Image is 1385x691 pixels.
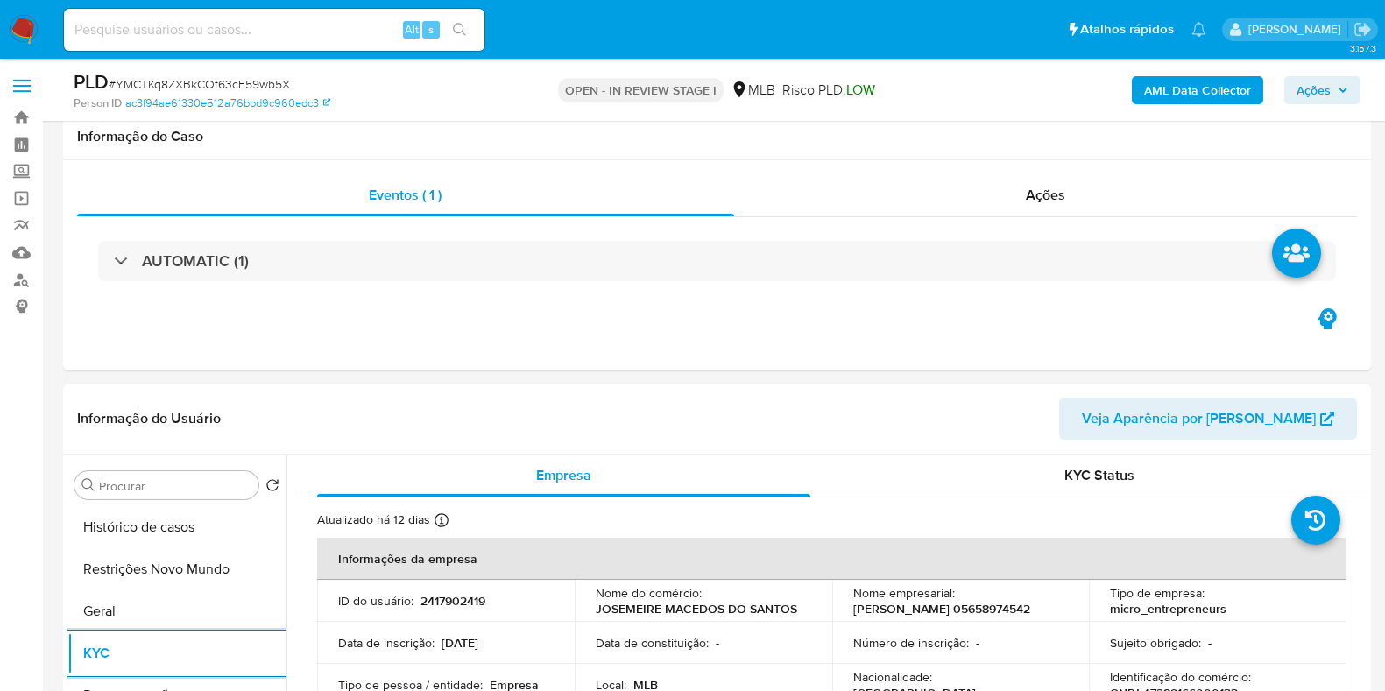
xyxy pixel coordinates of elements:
[596,585,702,601] p: Nome do comércio :
[596,601,797,617] p: JOSEMEIRE MACEDOS DO SANTOS
[125,95,330,111] a: ac3f94ae61330e512a76bbd9c960edc3
[1284,76,1360,104] button: Ações
[1248,21,1347,38] p: danilo.toledo@mercadolivre.com
[67,548,286,590] button: Restrições Novo Mundo
[1110,669,1251,685] p: Identificação do comércio :
[1059,398,1357,440] button: Veja Aparência por [PERSON_NAME]
[109,75,290,93] span: # YMCTKq8ZXBkCOf63cE59wb5X
[142,251,249,271] h3: AUTOMATIC (1)
[99,478,251,494] input: Procurar
[338,593,413,609] p: ID do usuário :
[405,21,419,38] span: Alt
[442,635,478,651] p: [DATE]
[317,538,1346,580] th: Informações da empresa
[64,18,484,41] input: Pesquise usuários ou casos...
[77,410,221,427] h1: Informação do Usuário
[420,593,485,609] p: 2417902419
[317,511,430,528] p: Atualizado há 12 dias
[853,635,969,651] p: Número de inscrição :
[1080,20,1174,39] span: Atalhos rápidos
[265,478,279,497] button: Retornar ao pedido padrão
[74,67,109,95] b: PLD
[596,635,709,651] p: Data de constituição :
[67,506,286,548] button: Histórico de casos
[1110,585,1205,601] p: Tipo de empresa :
[74,95,122,111] b: Person ID
[1208,635,1212,651] p: -
[1064,465,1134,485] span: KYC Status
[428,21,434,38] span: s
[976,635,979,651] p: -
[81,478,95,492] button: Procurar
[67,632,286,674] button: KYC
[536,465,591,485] span: Empresa
[1297,76,1331,104] span: Ações
[338,635,435,651] p: Data de inscrição :
[853,669,932,685] p: Nacionalidade :
[1082,398,1316,440] span: Veja Aparência por [PERSON_NAME]
[731,81,775,100] div: MLB
[98,241,1336,281] div: AUTOMATIC (1)
[77,128,1357,145] h1: Informação do Caso
[1353,20,1372,39] a: Sair
[1110,635,1201,651] p: Sujeito obrigado :
[1110,601,1226,617] p: micro_entrepreneurs
[716,635,719,651] p: -
[782,81,875,100] span: Risco PLD:
[853,585,955,601] p: Nome empresarial :
[558,78,724,102] p: OPEN - IN REVIEW STAGE I
[1026,185,1065,205] span: Ações
[1191,22,1206,37] a: Notificações
[67,590,286,632] button: Geral
[853,601,1030,617] p: [PERSON_NAME] 05658974542
[442,18,477,42] button: search-icon
[846,80,875,100] span: LOW
[1132,76,1263,104] button: AML Data Collector
[1144,76,1251,104] b: AML Data Collector
[369,185,442,205] span: Eventos ( 1 )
